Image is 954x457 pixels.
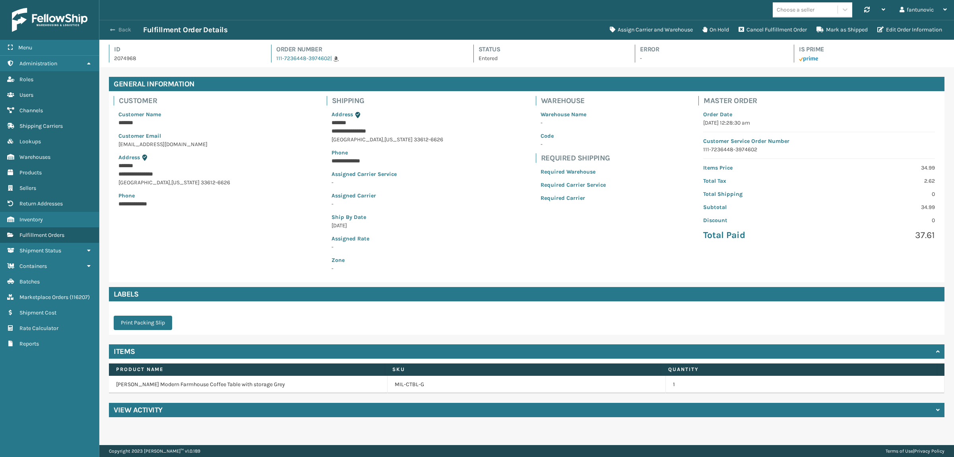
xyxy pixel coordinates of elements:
[541,140,606,148] p: -
[383,136,384,143] span: ,
[19,325,58,332] span: Rate Calculator
[19,123,63,129] span: Shipping Carriers
[332,213,443,221] p: Ship By Date
[201,179,230,186] span: 33612-6626
[107,26,143,33] button: Back
[118,179,170,186] span: [GEOGRAPHIC_DATA]
[330,55,339,62] a: |
[19,92,33,98] span: Users
[702,27,707,32] i: On Hold
[119,96,238,105] h4: Customer
[812,22,873,38] button: Mark as Shipped
[114,347,135,356] h4: Items
[19,107,43,114] span: Channels
[703,164,814,172] p: Items Price
[19,263,47,270] span: Containers
[698,22,734,38] button: On Hold
[703,110,935,119] p: Order Date
[703,190,814,198] p: Total Shipping
[276,55,330,62] a: 111-7236448-3974602
[118,132,234,140] p: Customer Email
[170,179,171,186] span: ,
[873,22,947,38] button: Edit Order Information
[703,137,935,145] p: Customer Service Order Number
[19,278,40,285] span: Batches
[332,243,443,251] p: -
[19,309,56,316] span: Shipment Cost
[19,154,50,160] span: Warehouses
[109,376,388,393] td: [PERSON_NAME] Modern Farmhouse Coffee Table with storage Grey
[666,376,944,393] td: 1
[541,119,606,127] p: -
[704,96,940,105] h4: Master Order
[19,138,41,145] span: Lookups
[541,96,611,105] h4: Warehouse
[70,294,90,301] span: ( 116207 )
[734,22,812,38] button: Cancel Fulfillment Order
[479,54,621,62] p: Entered
[19,216,43,223] span: Inventory
[703,229,814,241] p: Total Paid
[703,177,814,185] p: Total Tax
[332,111,353,118] span: Address
[332,178,443,187] p: -
[703,203,814,211] p: Subtotal
[12,8,87,32] img: logo
[610,27,615,32] i: Assign Carrier and Warehouse
[739,27,744,32] i: Cancel Fulfillment Order
[19,340,39,347] span: Reports
[18,44,32,51] span: Menu
[118,140,234,148] p: [EMAIL_ADDRESS][DOMAIN_NAME]
[824,216,935,225] p: 0
[703,119,935,127] p: [DATE] 12:28:30 am
[824,229,935,241] p: 37.61
[114,316,172,330] button: Print Packing Slip
[541,168,606,176] p: Required Warehouse
[332,148,443,157] p: Phone
[118,154,140,161] span: Address
[541,194,606,202] p: Required Carrier
[332,256,443,264] p: Zone
[332,200,443,208] p: -
[332,96,448,105] h4: Shipping
[479,45,621,54] h4: Status
[19,247,61,254] span: Shipment Status
[114,45,257,54] h4: Id
[332,170,443,178] p: Assigned Carrier Service
[109,77,944,91] h4: General Information
[777,6,814,14] div: Choose a seller
[19,185,36,191] span: Sellers
[541,181,606,189] p: Required Carrier Service
[392,366,654,373] label: SKU
[19,200,63,207] span: Return Addresses
[171,179,200,186] span: [US_STATE]
[114,405,163,415] h4: View Activity
[703,216,814,225] p: Discount
[640,45,779,54] h4: Error
[541,153,611,163] h4: Required Shipping
[109,445,200,457] p: Copyright 2023 [PERSON_NAME]™ v 1.0.189
[143,25,227,35] h3: Fulfillment Order Details
[330,55,332,62] span: |
[276,45,459,54] h4: Order Number
[332,136,383,143] span: [GEOGRAPHIC_DATA]
[109,287,944,301] h4: Labels
[19,60,57,67] span: Administration
[824,190,935,198] p: 0
[19,294,68,301] span: Marketplace Orders
[816,27,824,32] i: Mark as Shipped
[824,203,935,211] p: 34.99
[886,448,913,454] a: Terms of Use
[914,448,944,454] a: Privacy Policy
[19,232,64,238] span: Fulfillment Orders
[332,256,443,272] span: -
[877,27,884,32] i: Edit
[640,54,779,62] p: -
[824,177,935,185] p: 2.62
[332,221,443,230] p: [DATE]
[414,136,443,143] span: 33612-6626
[19,169,42,176] span: Products
[541,132,606,140] p: Code
[824,164,935,172] p: 34.99
[668,366,930,373] label: Quantity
